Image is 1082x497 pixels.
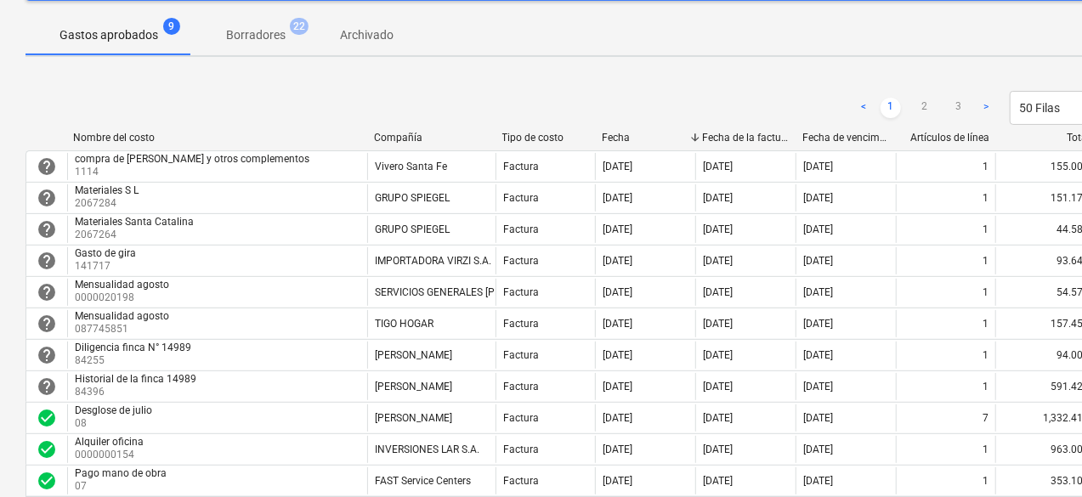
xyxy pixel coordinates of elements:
[37,219,57,240] span: help
[75,436,144,448] div: Alquiler oficina
[163,18,180,35] span: 9
[903,132,989,144] div: Artículos de línea
[703,192,733,204] div: [DATE]
[37,188,57,208] div: La factura está esperando una aprobación.
[37,282,57,302] span: help
[803,286,833,298] div: [DATE]
[881,98,901,118] a: Page 1 is your current page
[603,286,632,298] div: [DATE]
[37,408,57,428] span: check_circle
[75,404,152,416] div: Desglose de julio
[37,156,57,177] div: La factura está esperando una aprobación.
[703,443,733,455] div: [DATE]
[73,132,360,144] div: Nombre del costo
[983,349,989,361] div: 1
[37,471,57,491] span: check_circle
[803,161,833,172] div: [DATE]
[983,223,989,235] div: 1
[703,223,733,235] div: [DATE]
[37,188,57,208] span: help
[375,412,452,424] div: [PERSON_NAME]
[37,313,57,334] span: help
[976,98,996,118] a: Next page
[983,475,989,487] div: 1
[75,342,191,353] div: Diligencia finca N° 14989
[703,349,733,361] div: [DATE]
[703,412,733,424] div: [DATE]
[75,228,197,242] p: 2067264
[803,475,833,487] div: [DATE]
[59,26,158,44] p: Gastos aprobados
[803,349,833,361] div: [DATE]
[290,18,309,35] span: 22
[983,381,989,393] div: 1
[983,318,989,330] div: 1
[226,26,286,44] p: Borradores
[703,161,733,172] div: [DATE]
[803,443,833,455] div: [DATE]
[75,353,195,368] p: 84255
[702,132,789,144] div: Fecha de la factura
[37,439,57,460] div: La factura fue aprobada
[503,161,539,172] div: Factura
[75,279,169,291] div: Mensualidad agosto
[375,318,433,330] div: TIGO HOGAR
[340,26,394,44] p: Archivado
[603,318,632,330] div: [DATE]
[603,223,632,235] div: [DATE]
[983,286,989,298] div: 1
[803,255,833,267] div: [DATE]
[503,286,539,298] div: Factura
[503,192,539,204] div: Factura
[37,313,57,334] div: La factura está esperando una aprobación.
[503,443,539,455] div: Factura
[75,291,173,305] p: 0000020198
[37,156,57,177] span: help
[37,251,57,271] div: La factura está esperando una aprobación.
[375,255,491,267] div: IMPORTADORA VIRZI S.A.
[603,255,632,267] div: [DATE]
[75,259,139,274] p: 141717
[75,310,169,322] div: Mensualidad agosto
[37,345,57,365] span: help
[37,345,57,365] div: La factura está esperando una aprobación.
[803,381,833,393] div: [DATE]
[75,153,309,165] div: compra de [PERSON_NAME] y otros complementos
[75,184,139,196] div: Materiales S L
[703,381,733,393] div: [DATE]
[75,467,167,479] div: Pago mano de obra
[37,376,57,397] span: help
[75,416,156,431] p: 08
[983,443,989,455] div: 1
[503,349,539,361] div: Factura
[502,132,589,144] div: Tipo de costo
[37,408,57,428] div: La factura fue aprobada
[503,223,539,235] div: Factura
[603,443,632,455] div: [DATE]
[75,448,147,462] p: 0000000154
[75,322,173,336] p: 087745851
[37,471,57,491] div: La factura fue aprobada
[375,381,452,393] div: [PERSON_NAME]
[603,192,632,204] div: [DATE]
[37,219,57,240] div: La factura está esperando una aprobación.
[75,373,196,385] div: Historial de la finca 14989
[983,412,989,424] div: 7
[75,165,313,179] p: 1114
[375,443,479,455] div: INVERSIONES LAR S.A.
[503,381,539,393] div: Factura
[75,196,142,211] p: 2067284
[37,376,57,397] div: La factura está esperando una aprobación.
[603,475,632,487] div: [DATE]
[37,251,57,271] span: help
[703,286,733,298] div: [DATE]
[375,349,452,361] div: [PERSON_NAME]
[375,161,447,172] div: Vivero Santa Fe
[603,132,689,144] div: Fecha
[803,412,833,424] div: [DATE]
[803,223,833,235] div: [DATE]
[949,98,969,118] a: Page 3
[983,255,989,267] div: 1
[75,479,170,494] p: 07
[503,412,539,424] div: Factura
